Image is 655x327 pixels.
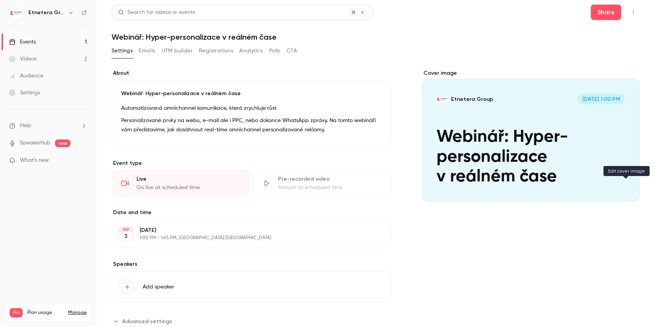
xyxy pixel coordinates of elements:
p: [DATE] [140,226,350,234]
button: Emails [139,45,155,57]
button: Settings [112,45,133,57]
div: Stream at scheduled time [278,184,382,191]
span: Advanced settings [122,317,172,325]
div: LiveGo live at scheduled time [112,170,250,196]
p: Webinář: Hyper-personalizace v reálném čase [121,90,382,97]
button: Add speaker [112,271,391,303]
div: Go live at scheduled time [137,184,240,191]
div: Pre-recorded video [278,175,382,183]
span: Pro [10,308,23,317]
button: Share [591,5,621,20]
iframe: Noticeable Trigger [78,157,87,164]
button: Analytics [239,45,263,57]
div: Settings [9,89,40,97]
label: Speakers [112,260,391,268]
a: SpeakerHub [20,139,50,147]
li: help-dropdown-opener [9,122,87,130]
p: 3 [124,233,127,240]
button: Registrations [199,45,233,57]
span: Help [20,122,31,130]
div: Search for videos or events [118,8,195,17]
h6: Etnetera Group [28,9,65,17]
div: Videos [9,55,37,63]
span: Add speaker [143,283,174,291]
span: What's new [20,156,49,164]
a: Manage [68,310,87,316]
button: UTM builder [162,45,193,57]
section: Cover image [422,69,640,201]
p: 1:00 PM - 1:45 PM, [GEOGRAPHIC_DATA]/[GEOGRAPHIC_DATA] [140,235,350,241]
div: Audience [9,72,43,80]
label: Cover image [422,69,640,77]
div: Live [137,175,240,183]
div: Pre-recorded videoStream at scheduled time [253,170,392,196]
span: new [55,139,70,147]
button: CTA [287,45,297,57]
div: SEP [119,227,133,232]
h1: Webinář: Hyper-personalizace v reálném čase [112,32,640,42]
label: Date and time [112,209,391,216]
label: About [112,69,391,77]
span: Plan usage [27,310,63,316]
p: Event type [112,159,391,167]
p: Personalizované prvky na webu, e-mail ale i PPC, nebo dokonce WhatsApp zprávy. Na tomto webináři ... [121,116,382,134]
p: Automatizovaná omnichannel komunikace, která zrychluje růst [121,104,382,113]
button: Polls [269,45,280,57]
div: Events [9,38,36,46]
img: Etnetera Group [10,7,22,19]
